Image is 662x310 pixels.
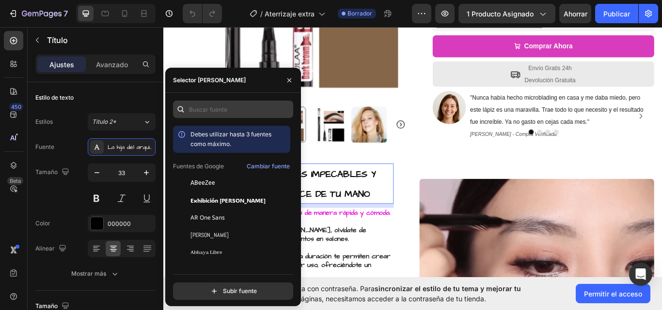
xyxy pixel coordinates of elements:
button: Ahorrar [559,4,591,23]
p: Su punta ultra precisa y pigmento de larga duración te permiten crear cejas definidas y naturales... [11,265,267,295]
font: 7 [63,9,68,18]
font: Selector [PERSON_NAME] [173,76,246,84]
span: Envío Gratis 24h [425,47,475,55]
font: Título 2* [92,118,116,125]
font: Exhibición [PERSON_NAME] [190,196,266,204]
button: Dot [445,122,451,128]
font: / [260,10,263,18]
button: Subir fuente [173,282,293,300]
font: Avanzado [96,60,128,69]
p: Título [47,34,152,46]
font: 000000 [108,220,131,227]
font: Ahorrar [564,10,587,18]
font: Publicar [603,10,630,18]
iframe: Área de diseño [163,25,662,280]
font: Cambiar fuente [247,162,290,170]
font: Permitir el acceso [584,290,642,298]
button: Título 2* [88,113,156,131]
div: Deshacer/Rehacer [183,4,222,23]
div: Comprar Ahora [420,18,477,32]
font: Tamaño [35,168,58,176]
p: Con nuestro lápiz de microblading [PERSON_NAME], olvídate de técnicas complicadas o costosos trat... [11,225,267,255]
font: [PERSON_NAME] [190,231,229,239]
img: gempages_579474788804723221-b4b88dce-f342-4f93-8ec1-6e461d7ea0fa.png [314,77,352,116]
font: Borrador [347,10,372,17]
button: Dot [435,122,441,128]
button: 1 producto asignado [458,4,555,23]
font: Beta [10,177,21,184]
button: Comprar Ahora [314,13,572,38]
input: Buscar fuente [173,101,293,118]
font: AR One Sans [190,213,225,221]
button: Dot [426,122,431,128]
div: Abrir Intercom Messenger [629,263,652,286]
strong: Libérate [PERSON_NAME] poco definidas de manera rápida y cómoda. [11,214,264,225]
font: Ajustes [49,60,74,69]
button: Cambiar fuente [246,161,290,172]
font: Alinear [35,245,55,252]
font: Título [47,35,68,45]
font: Estilos [35,118,53,125]
span: "Nunca había hecho microblading en casa y me daba miedo, pero este lápiz es una maravilla. Trae t... [357,81,559,117]
font: al diseñar páginas, necesitamos acceder a la contraseña de tu tienda. [264,295,486,303]
button: 7 [4,4,72,23]
font: La hija del arquitecto [108,143,165,151]
button: Permitir el acceso [576,284,650,303]
button: Carousel Next Arrow [270,111,282,122]
strong: EL SECRETO PARA CEJAS IMPECABLES Y NATURALES, AL ALCANCE DE TU MANO [30,167,248,205]
font: Mostrar más [71,270,106,277]
font: 1 producto asignado [467,10,534,18]
font: Fuente [35,143,54,150]
font: Tamaño [35,302,58,310]
button: Publicar [595,4,638,23]
font: Aterrizaje extra [265,10,315,18]
p: ⁠⁠⁠⁠⁠⁠⁠ [11,163,267,208]
span: Devolución Gratuita [421,61,480,69]
h2: Rich Text Editor. Editing area: main [10,162,268,209]
font: Debes utilizar hasta 3 fuentes como máximo. [190,131,271,148]
button: Carousel Next Arrow [549,99,564,115]
font: Color [35,220,50,227]
font: Estilo de texto [35,94,74,101]
font: ABeeZee [190,179,215,186]
font: Fuentes de Google [173,162,224,170]
font: 450 [11,103,21,110]
font: Abhaya Libre [190,249,222,256]
div: Heading [22,148,48,157]
button: Dot [455,122,460,128]
button: Mostrar más [35,265,156,282]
